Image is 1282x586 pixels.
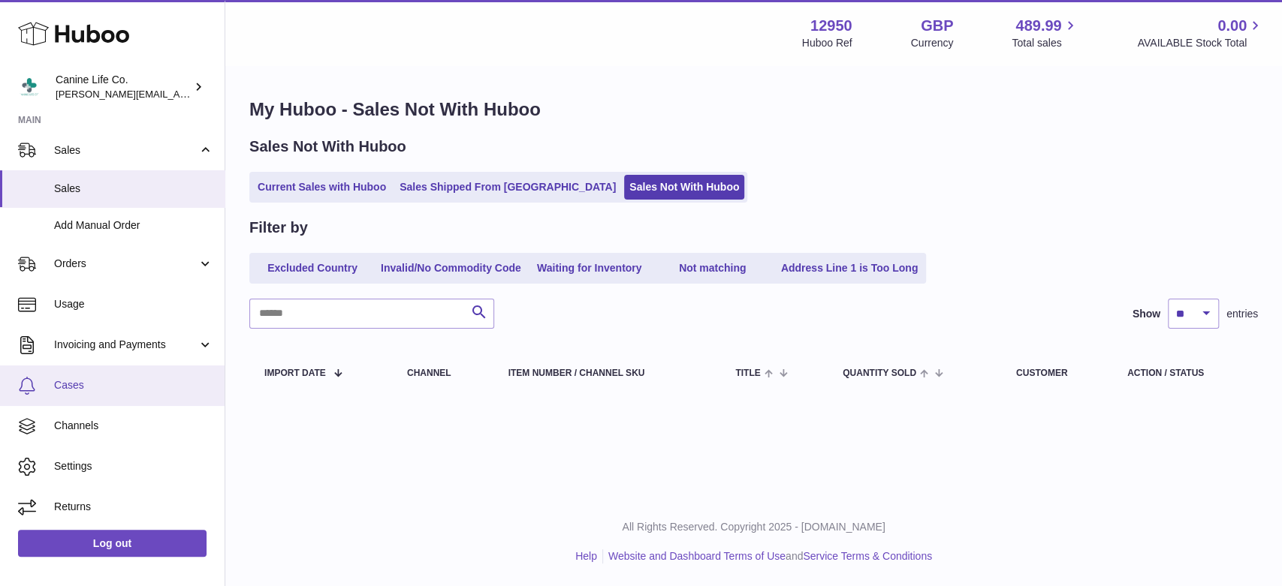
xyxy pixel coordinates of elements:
a: Sales Not With Huboo [624,175,744,200]
a: Sales Shipped From [GEOGRAPHIC_DATA] [394,175,621,200]
a: 489.99 Total sales [1012,16,1078,50]
span: [PERSON_NAME][EMAIL_ADDRESS][DOMAIN_NAME] [56,88,301,100]
span: 0.00 [1217,16,1247,36]
a: 0.00 AVAILABLE Stock Total [1137,16,1264,50]
div: Action / Status [1127,368,1243,378]
a: Excluded Country [252,256,373,281]
div: Channel [407,368,478,378]
a: Waiting for Inventory [529,256,650,281]
span: Invoicing and Payments [54,338,198,352]
span: Quantity Sold [843,368,916,378]
li: and [603,549,932,563]
span: Usage [54,297,213,311]
a: Log out [18,530,207,557]
span: Add Manual Order [54,218,213,233]
span: AVAILABLE Stock Total [1137,36,1264,50]
img: kevin@clsgltd.co.uk [18,76,41,98]
div: Huboo Ref [802,36,852,50]
a: Website and Dashboard Terms of Use [608,550,786,562]
span: Import date [264,368,326,378]
a: Not matching [653,256,773,281]
span: 489.99 [1015,16,1061,36]
a: Address Line 1 is Too Long [776,256,924,281]
span: Sales [54,143,198,158]
span: Sales [54,182,213,196]
span: Total sales [1012,36,1078,50]
span: Orders [54,257,198,271]
span: Title [735,368,760,378]
h2: Sales Not With Huboo [249,137,406,157]
p: All Rights Reserved. Copyright 2025 - [DOMAIN_NAME] [237,520,1270,534]
div: Item Number / Channel SKU [508,368,706,378]
div: Customer [1016,368,1097,378]
strong: GBP [921,16,953,36]
span: entries [1226,307,1258,321]
span: Cases [54,378,213,392]
strong: 12950 [810,16,852,36]
div: Canine Life Co. [56,73,191,101]
label: Show [1133,307,1160,321]
a: Service Terms & Conditions [803,550,932,562]
a: Help [575,550,597,562]
span: Settings [54,459,213,473]
span: Returns [54,500,213,514]
h1: My Huboo - Sales Not With Huboo [249,98,1258,122]
h2: Filter by [249,218,308,238]
a: Invalid/No Commodity Code [376,256,526,281]
div: Currency [911,36,954,50]
a: Current Sales with Huboo [252,175,391,200]
span: Channels [54,419,213,433]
